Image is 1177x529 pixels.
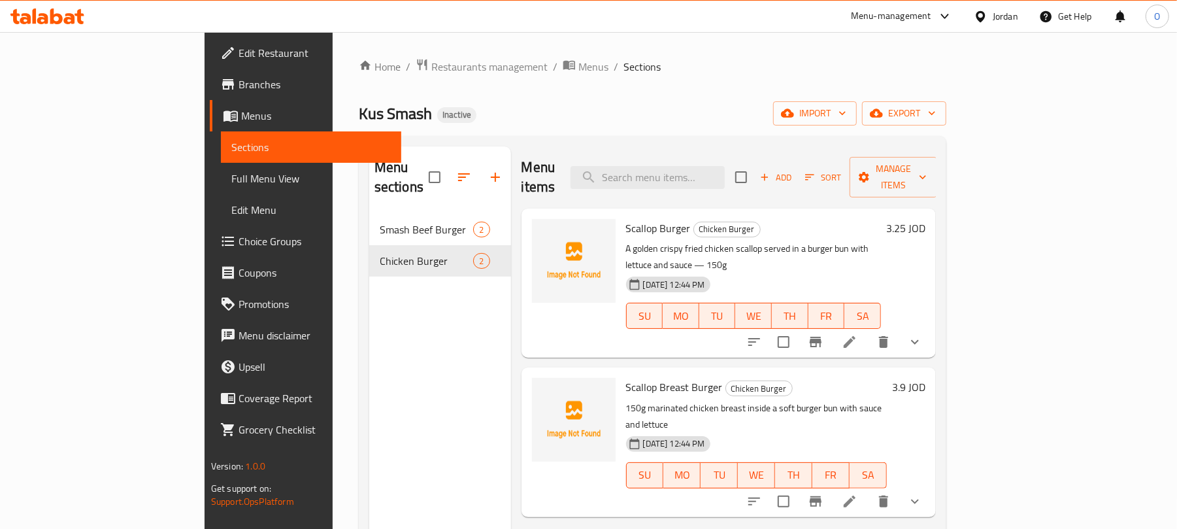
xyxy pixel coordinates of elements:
span: [DATE] 12:44 PM [638,279,710,291]
nav: breadcrumb [359,58,946,75]
span: SA [850,307,876,326]
span: Select to update [770,328,797,356]
span: TU [705,307,731,326]
span: Manage items [860,161,927,194]
span: Branches [239,77,391,92]
button: SU [626,462,664,488]
span: Sort items [797,167,850,188]
div: Chicken Burger [380,253,474,269]
button: sort-choices [738,326,770,358]
a: Choice Groups [210,226,401,257]
span: Scallop Burger [626,218,691,238]
button: sort-choices [738,486,770,517]
span: [DATE] 12:44 PM [638,437,710,450]
button: Manage items [850,157,937,197]
button: WE [735,303,772,329]
span: export [872,105,936,122]
span: Menu disclaimer [239,328,391,343]
span: Coverage Report [239,390,391,406]
button: TH [775,462,812,488]
span: Upsell [239,359,391,375]
a: Edit menu item [842,494,857,509]
span: Menus [578,59,608,75]
div: Inactive [437,107,476,123]
div: items [473,253,489,269]
span: TH [780,466,807,485]
span: 2 [474,224,489,236]
button: Branch-specific-item [800,486,831,517]
button: SU [626,303,663,329]
button: MO [663,303,699,329]
span: Add item [755,167,797,188]
a: Promotions [210,288,401,320]
h2: Menu sections [374,158,429,197]
a: Menus [210,100,401,131]
a: Upsell [210,351,401,383]
span: Chicken Burger [694,222,760,237]
nav: Menu sections [369,209,511,282]
button: import [773,101,857,126]
span: MO [668,307,694,326]
span: Select to update [770,488,797,515]
div: Smash Beef Burger2 [369,214,511,245]
a: Edit Restaurant [210,37,401,69]
a: Restaurants management [416,58,548,75]
li: / [553,59,557,75]
button: WE [738,462,775,488]
span: WE [740,307,767,326]
span: Menus [241,108,391,124]
h6: 3.9 JOD [892,378,925,396]
button: FR [812,462,850,488]
li: / [406,59,410,75]
h6: 3.25 JOD [886,219,925,237]
button: show more [899,486,931,517]
button: TU [699,303,736,329]
li: / [614,59,618,75]
span: WE [743,466,770,485]
span: MO [669,466,695,485]
div: Chicken Burger [693,222,761,237]
span: SU [632,466,659,485]
svg: Show Choices [907,334,923,350]
span: 1.0.0 [245,458,265,475]
button: SA [844,303,881,329]
button: TH [772,303,808,329]
a: Menu disclaimer [210,320,401,351]
span: Sort [805,170,841,185]
span: Full Menu View [231,171,391,186]
p: A golden crispy fried chicken scallop served in a burger bun with lettuce and sauce — 150g [626,241,881,273]
span: Chicken Burger [726,381,792,396]
a: Coverage Report [210,383,401,414]
button: Add [755,167,797,188]
span: Version: [211,458,243,475]
button: delete [868,486,899,517]
span: FR [814,307,840,326]
button: Sort [802,167,844,188]
span: Edit Menu [231,202,391,218]
button: TU [701,462,738,488]
a: Grocery Checklist [210,414,401,445]
button: SA [850,462,887,488]
button: MO [663,462,701,488]
button: FR [808,303,845,329]
span: Restaurants management [431,59,548,75]
span: Smash Beef Burger [380,222,474,237]
span: Sections [623,59,661,75]
input: search [571,166,725,189]
span: TU [706,466,733,485]
a: Support.OpsPlatform [211,493,294,510]
a: Edit Menu [221,194,401,226]
span: Get support on: [211,480,271,497]
p: 150g marinated chicken breast inside a soft burger bun with sauce and lettuce [626,400,887,433]
a: Coupons [210,257,401,288]
img: Scallop Breast Burger [532,378,616,462]
a: Branches [210,69,401,100]
svg: Show Choices [907,494,923,509]
img: Scallop Burger [532,219,616,303]
span: O [1154,9,1160,24]
span: Add [758,170,793,185]
span: import [784,105,846,122]
a: Full Menu View [221,163,401,194]
span: Kus Smash [359,99,432,128]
